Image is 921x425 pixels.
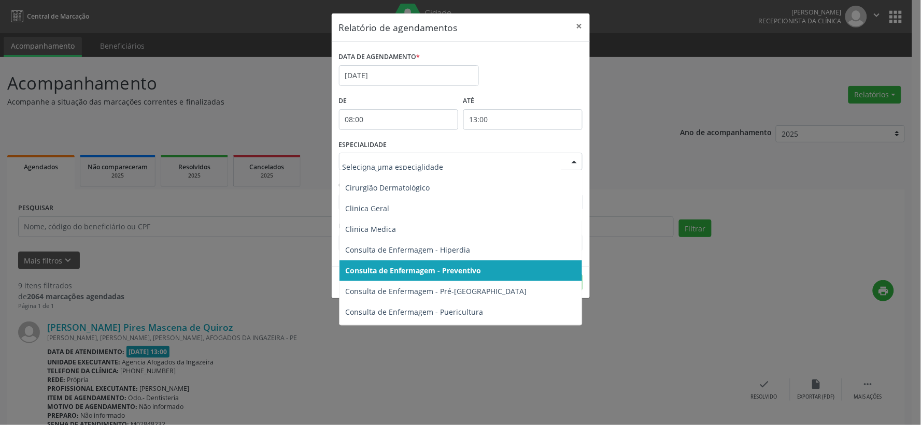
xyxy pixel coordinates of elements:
span: Consulta de Enfermagem - Puericultura [346,307,484,317]
label: De [339,93,458,109]
label: ATÉ [463,93,583,109]
span: Cirurgião Dermatológico [346,183,430,193]
input: Selecione o horário final [463,109,583,130]
label: DATA DE AGENDAMENTO [339,49,420,65]
span: Consulta de Enfermagem - Preventivo [346,266,481,275]
input: Selecione uma data ou intervalo [339,65,479,86]
input: Selecione o horário inicial [339,109,458,130]
span: Clinica Medica [346,224,396,234]
input: Seleciona uma especialidade [343,156,561,177]
span: Consulta de Enfermagem - Hiperdia [346,245,471,255]
span: Clinica Geral [346,203,390,213]
span: Consulta de Enfermagem - Pré-[GEOGRAPHIC_DATA] [346,286,527,296]
h5: Relatório de agendamentos [339,21,458,34]
button: Close [569,13,590,39]
label: ESPECIALIDADE [339,137,387,153]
